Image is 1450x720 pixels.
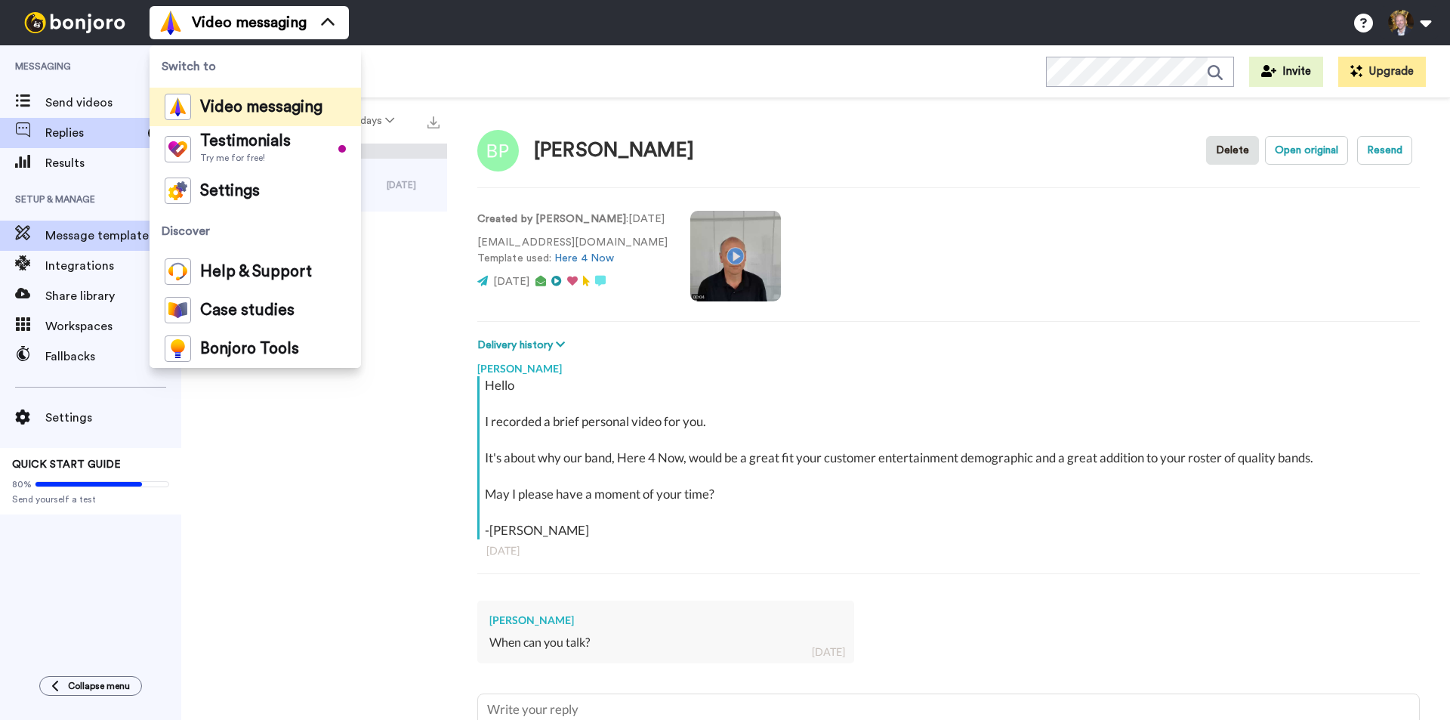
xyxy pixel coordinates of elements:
[45,287,181,305] span: Share library
[165,297,191,323] img: case-study-colored.svg
[150,329,361,368] a: Bonjoro Tools
[200,341,299,357] span: Bonjoro Tools
[12,459,121,470] span: QUICK START GUIDE
[485,376,1416,539] div: Hello I recorded a brief personal video for you. It's about why our band, Here 4 Now, would be a ...
[316,107,424,134] button: 30 days
[159,11,183,35] img: vm-color.svg
[165,335,191,362] img: bj-tools-colored.svg
[68,680,130,692] span: Collapse menu
[489,613,842,628] div: [PERSON_NAME]
[45,317,181,335] span: Workspaces
[148,125,166,141] div: 3
[489,634,842,651] div: When can you talk?
[165,178,191,204] img: settings-colored.svg
[165,258,191,285] img: help-and-support-colored.svg
[150,291,361,329] a: Case studies
[486,543,1411,558] div: [DATE]
[1265,136,1348,165] button: Open original
[45,348,181,366] span: Fallbacks
[200,264,312,280] span: Help & Support
[150,126,361,172] a: TestimonialsTry me for free!
[45,227,181,245] span: Message template
[39,676,142,696] button: Collapse menu
[150,45,361,88] span: Switch to
[18,12,131,33] img: bj-logo-header-white.svg
[477,337,569,354] button: Delivery history
[200,134,291,149] span: Testimonials
[192,12,307,33] span: Video messaging
[12,478,32,490] span: 80%
[45,409,181,427] span: Settings
[477,354,1420,376] div: [PERSON_NAME]
[150,252,361,291] a: Help & Support
[812,644,845,660] div: [DATE]
[477,214,626,224] strong: Created by [PERSON_NAME]
[150,172,361,210] a: Settings
[45,257,181,275] span: Integrations
[477,130,519,172] img: Image of Paul Nelson
[45,154,181,172] span: Results
[1206,136,1259,165] button: Delete
[150,210,361,252] span: Discover
[150,88,361,126] a: Video messaging
[493,277,529,287] span: [DATE]
[165,94,191,120] img: vm-color.svg
[423,110,444,132] button: Export all results that match these filters now.
[45,94,181,112] span: Send videos
[1338,57,1426,87] button: Upgrade
[200,184,260,199] span: Settings
[12,493,169,505] span: Send yourself a test
[477,235,668,267] p: [EMAIL_ADDRESS][DOMAIN_NAME] Template used:
[477,212,668,227] p: : [DATE]
[427,116,440,128] img: export.svg
[200,152,291,164] span: Try me for free!
[534,140,694,162] div: [PERSON_NAME]
[387,179,440,191] div: [DATE]
[1357,136,1412,165] button: Resend
[200,100,322,115] span: Video messaging
[200,303,295,318] span: Case studies
[554,253,614,264] a: Here 4 Now
[1249,57,1323,87] button: Invite
[165,136,191,162] img: tm-color.svg
[45,124,142,142] span: Replies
